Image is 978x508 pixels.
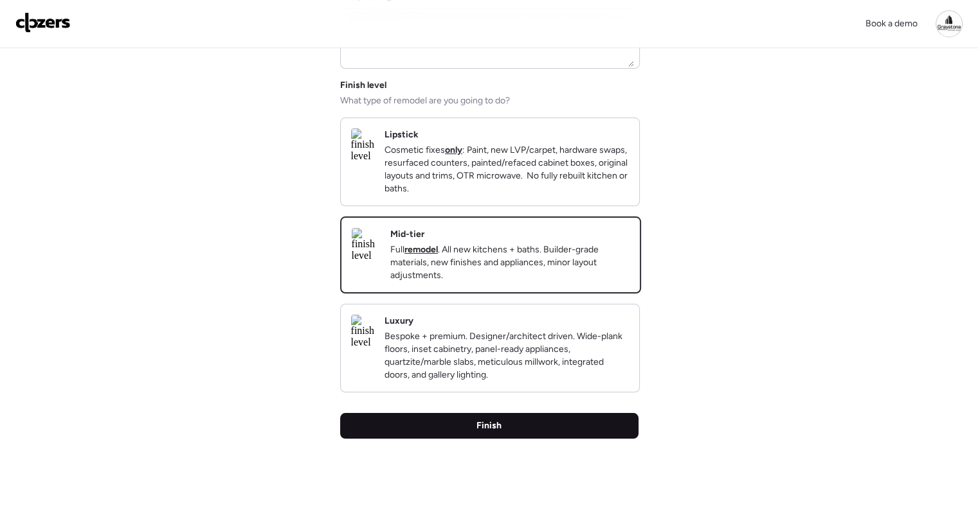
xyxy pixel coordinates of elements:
img: Logo [15,12,71,33]
p: Cosmetic fixes : Paint, new LVP/carpet, hardware swaps, resurfaced counters, painted/refaced cabi... [385,144,629,195]
span: Finish [476,419,502,432]
p: Full . All new kitchens + baths. Builder-grade materials, new finishes and appliances, minor layo... [390,243,629,282]
h2: Luxury [385,315,413,328]
h2: Mid-tier [390,228,424,241]
p: Bespoke + premium. Designer/architect driven. Wide-plank floors, inset cabinetry, panel-ready app... [385,330,629,381]
strong: only [445,145,462,155]
img: finish level [352,228,380,261]
h2: Lipstick [385,128,419,141]
strong: remodel [404,244,438,255]
span: What type of remodel are you going to do? [340,94,510,107]
img: finish level [351,315,374,348]
span: Book a demo [865,18,918,29]
img: finish level [351,128,374,162]
span: Finish level [340,79,386,92]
